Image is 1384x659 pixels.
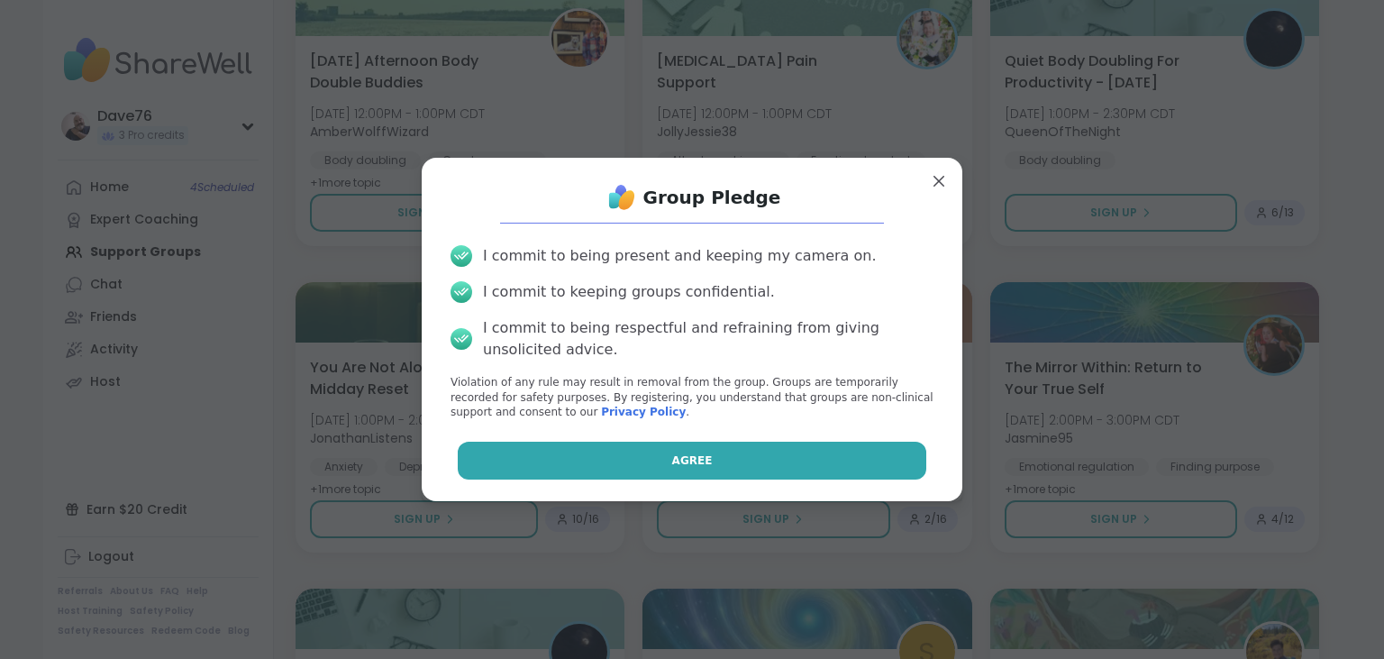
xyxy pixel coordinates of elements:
p: Violation of any rule may result in removal from the group. Groups are temporarily recorded for s... [451,375,933,420]
div: I commit to keeping groups confidential. [483,281,775,303]
div: I commit to being present and keeping my camera on. [483,245,876,267]
span: Agree [672,453,713,469]
button: Agree [458,442,927,480]
a: Privacy Policy [601,406,686,418]
h1: Group Pledge [643,185,781,210]
div: I commit to being respectful and refraining from giving unsolicited advice. [483,317,933,361]
img: ShareWell Logo [604,179,640,215]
